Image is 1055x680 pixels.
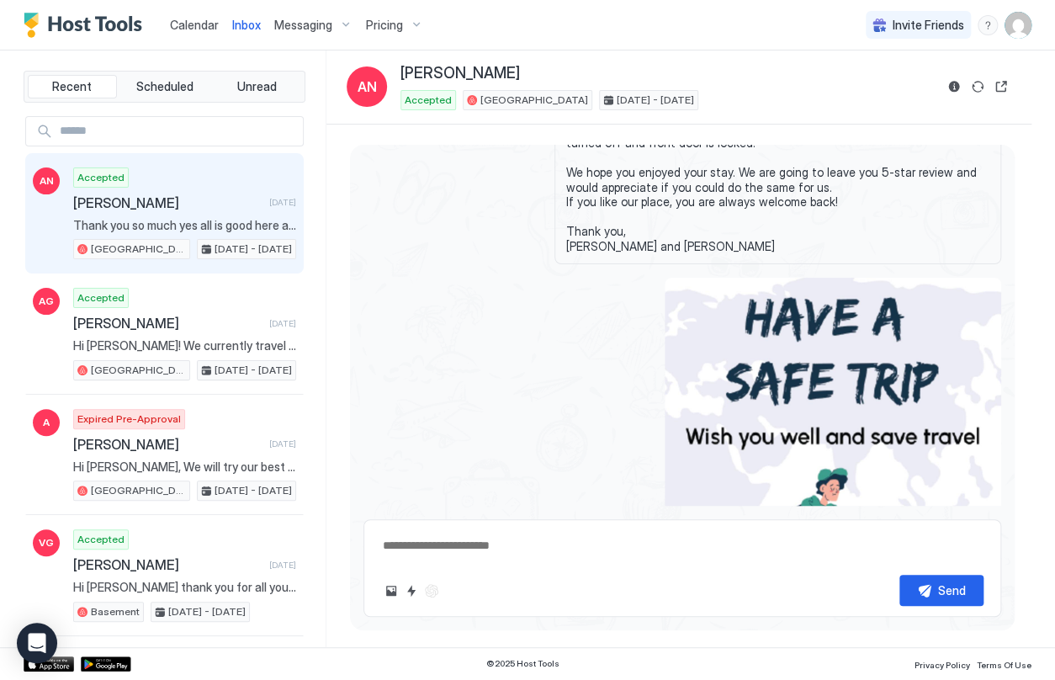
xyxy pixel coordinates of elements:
[91,363,186,378] span: [GEOGRAPHIC_DATA]
[77,412,181,427] span: Expired Pre-Approval
[77,290,125,305] span: Accepted
[915,660,970,670] span: Privacy Policy
[170,18,219,32] span: Calendar
[136,79,194,94] span: Scheduled
[215,363,292,378] span: [DATE] - [DATE]
[73,436,262,453] span: [PERSON_NAME]
[73,580,296,595] span: Hi [PERSON_NAME] thank you for all your help!
[915,655,970,672] a: Privacy Policy
[120,75,209,98] button: Scheduled
[40,173,54,189] span: AN
[565,47,990,253] span: Good morning [PERSON_NAME], Thank you for staying in our place. Feel free to use anything in the ...
[39,294,54,309] span: AG
[168,604,246,619] span: [DATE] - [DATE]
[17,623,57,663] div: Open Intercom Messenger
[73,460,296,475] span: Hi [PERSON_NAME], We will try our best to accommodate an earlier check-in. However, our cleaning ...
[401,581,421,601] button: Quick reply
[24,656,74,672] a: App Store
[269,197,296,208] span: [DATE]
[480,93,588,108] span: [GEOGRAPHIC_DATA]
[968,77,988,97] button: Sync reservation
[215,242,292,257] span: [DATE] - [DATE]
[269,560,296,571] span: [DATE]
[366,18,403,33] span: Pricing
[269,318,296,329] span: [DATE]
[81,656,131,672] a: Google Play Store
[232,18,261,32] span: Inbox
[24,13,150,38] a: Host Tools Logo
[381,581,401,601] button: Upload image
[91,242,186,257] span: [GEOGRAPHIC_DATA]
[274,18,332,33] span: Messaging
[617,93,694,108] span: [DATE] - [DATE]
[405,93,452,108] span: Accepted
[358,77,377,97] span: AN
[232,16,261,34] a: Inbox
[400,64,520,83] span: [PERSON_NAME]
[28,75,117,98] button: Recent
[91,483,186,498] span: [GEOGRAPHIC_DATA]
[944,77,964,97] button: Reservation information
[215,483,292,498] span: [DATE] - [DATE]
[899,575,983,606] button: Send
[1005,12,1031,39] div: User profile
[77,532,125,547] span: Accepted
[237,79,277,94] span: Unread
[39,535,54,550] span: VG
[212,75,301,98] button: Unread
[977,655,1031,672] a: Terms Of Use
[53,117,303,146] input: Input Field
[73,556,262,573] span: [PERSON_NAME]
[938,582,966,599] div: Send
[977,660,1031,670] span: Terms Of Use
[893,18,964,33] span: Invite Friends
[52,79,92,94] span: Recent
[77,170,125,185] span: Accepted
[24,71,305,103] div: tab-group
[73,218,296,233] span: Thank you so much yes all is good here and we are out. [PERSON_NAME]
[73,194,262,211] span: [PERSON_NAME]
[269,438,296,449] span: [DATE]
[991,77,1011,97] button: Open reservation
[170,16,219,34] a: Calendar
[73,338,296,353] span: Hi [PERSON_NAME]! We currently travel for work and we noticed this beautiful home is nearby. We a...
[73,315,262,332] span: [PERSON_NAME]
[486,658,559,669] span: © 2025 Host Tools
[978,15,998,35] div: menu
[91,604,140,619] span: Basement
[43,415,50,430] span: A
